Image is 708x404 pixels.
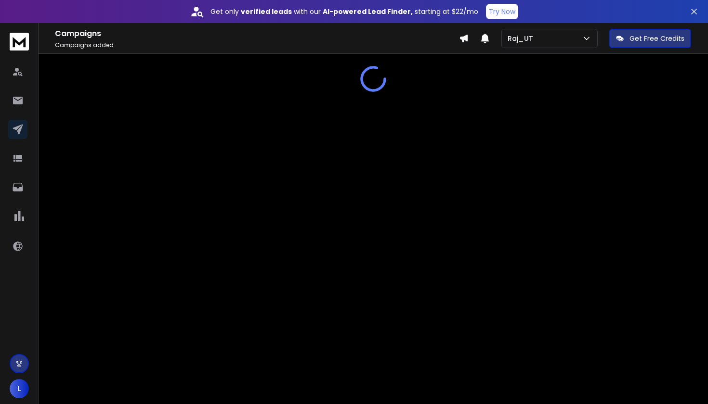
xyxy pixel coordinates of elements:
h1: Campaigns [55,28,459,39]
p: Get Free Credits [629,34,684,43]
p: Get only with our starting at $22/mo [210,7,478,16]
button: L [10,379,29,398]
p: Campaigns added [55,41,459,49]
button: Try Now [486,4,518,19]
p: Try Now [489,7,515,16]
strong: AI-powered Lead Finder, [323,7,413,16]
img: logo [10,33,29,50]
strong: verified leads [241,7,292,16]
button: Get Free Credits [609,29,691,48]
p: Raj_UT [508,34,537,43]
